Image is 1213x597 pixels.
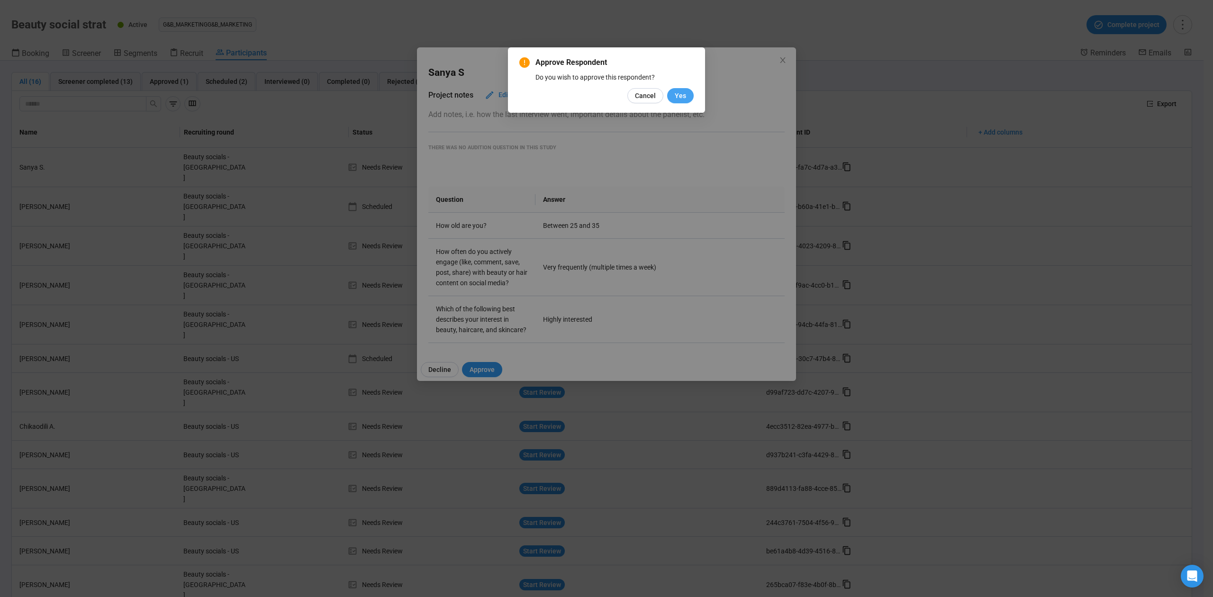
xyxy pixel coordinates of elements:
button: Yes [667,88,694,103]
span: Approve Respondent [535,57,694,68]
button: Cancel [627,88,663,103]
span: Yes [675,90,686,101]
span: exclamation-circle [519,57,530,68]
span: Cancel [635,90,656,101]
div: Open Intercom Messenger [1181,565,1204,588]
div: Do you wish to approve this respondent? [535,72,694,82]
